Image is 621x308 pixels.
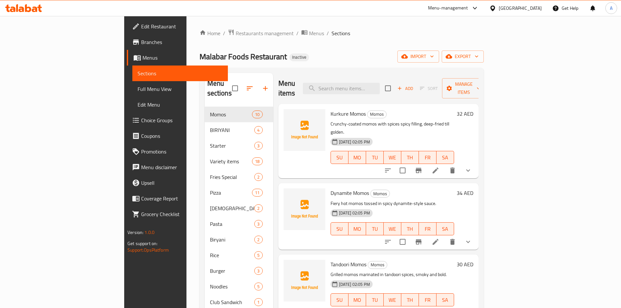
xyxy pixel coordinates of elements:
div: [GEOGRAPHIC_DATA] [499,5,542,12]
span: Add [396,85,414,92]
span: Malabar Foods Restaurant [200,49,287,64]
span: Rice [210,251,255,259]
span: 3 [255,143,262,149]
span: [DATE] 02:05 PM [336,210,373,216]
p: Grilled momos marinated in tandoori spices, smoky and bold. [331,271,454,279]
div: items [254,173,262,181]
button: TH [401,151,419,164]
img: Kurkure Momos [284,109,325,151]
span: MO [351,153,363,162]
div: Fries Special2 [205,169,273,185]
a: Edit Restaurant [127,19,228,34]
span: SA [439,295,451,305]
li: / [296,29,299,37]
span: SU [333,224,346,234]
a: Menus [127,50,228,66]
button: sort-choices [380,163,396,178]
svg: Show Choices [464,238,472,246]
div: items [254,251,262,259]
button: FR [419,293,436,306]
span: Edit Restaurant [141,22,223,30]
span: Momos [210,110,252,118]
button: MO [348,293,366,306]
div: Noodles5 [205,279,273,294]
span: SU [333,153,346,162]
span: Biryani [210,236,255,243]
span: 5 [255,252,262,258]
span: WE [386,153,399,162]
span: Noodles [210,283,255,290]
h6: 32 AED [457,109,473,118]
span: import [403,52,434,61]
button: delete [445,234,460,250]
button: MO [348,151,366,164]
h6: 34 AED [457,188,473,198]
span: Variety items [210,157,252,165]
span: Upsell [141,179,223,187]
span: 10 [252,111,262,118]
span: Club Sandwich [210,298,255,306]
button: delete [445,163,460,178]
div: Variety items18 [205,154,273,169]
div: Pizza11 [205,185,273,200]
img: Tandoori Momos [284,260,325,301]
nav: breadcrumb [200,29,484,37]
span: Momos [367,110,386,118]
span: Sections [138,69,223,77]
span: 18 [252,158,262,165]
span: 2 [255,174,262,180]
a: Edit menu item [432,167,439,174]
span: 11 [252,190,262,196]
span: Momos [368,261,387,269]
span: Pizza [210,189,252,197]
div: items [252,157,262,165]
div: items [254,204,262,212]
h2: Menu items [278,79,295,98]
div: items [254,236,262,243]
button: Add section [258,81,273,96]
button: TU [366,151,384,164]
p: Fiery hot momos tossed in spicy dynamite-style sauce. [331,199,454,208]
span: TH [404,224,416,234]
button: WE [384,222,401,235]
input: search [303,83,380,94]
span: Sections [332,29,350,37]
div: items [254,283,262,290]
button: TU [366,293,384,306]
span: Select to update [396,164,409,177]
a: Restaurants management [228,29,294,37]
span: 5 [255,284,262,290]
span: Full Menu View [138,85,223,93]
div: items [252,110,262,118]
span: SU [333,295,346,305]
span: BIRIYANI [210,126,255,134]
div: Fries Special [210,173,255,181]
span: 4 [255,127,262,133]
span: Get support on: [127,239,157,248]
span: TH [404,153,416,162]
div: Inactive [289,53,309,61]
span: Pasta [210,220,255,228]
span: Branches [141,38,223,46]
span: WE [386,295,399,305]
span: [DATE] 02:05 PM [336,281,373,287]
span: 2 [255,205,262,212]
div: items [252,189,262,197]
span: Menu disclaimer [141,163,223,171]
span: 2 [255,237,262,243]
button: MO [348,222,366,235]
button: SA [436,293,454,306]
li: / [327,29,329,37]
span: Edit Menu [138,101,223,109]
div: items [254,220,262,228]
a: Grocery Checklist [127,206,228,222]
a: Full Menu View [132,81,228,97]
button: Branch-specific-item [411,234,426,250]
button: show more [460,234,476,250]
button: export [442,51,484,63]
a: Edit menu item [432,238,439,246]
span: Promotions [141,148,223,155]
